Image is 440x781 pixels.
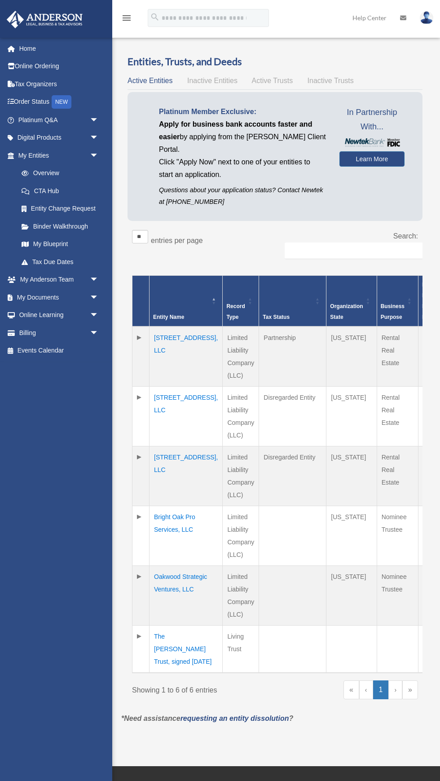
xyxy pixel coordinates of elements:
span: Active Entities [128,77,172,84]
td: Limited Liability Company (LLC) [223,387,259,446]
span: arrow_drop_down [90,306,108,325]
div: NEW [52,95,71,109]
a: Learn More [339,151,405,167]
a: Tax Organizers [6,75,112,93]
a: Entity Change Request [13,200,108,218]
span: arrow_drop_down [90,146,108,165]
a: 1 [373,680,389,699]
img: Anderson Advisors Platinum Portal [4,11,85,28]
span: arrow_drop_down [90,324,108,342]
p: Questions about your application status? Contact Newtek at [PHONE_NUMBER] [159,185,326,207]
span: Apply for business bank accounts faster and easier [159,120,312,141]
a: menu [121,16,132,23]
td: Living Trust [223,626,259,673]
span: In Partnership With... [339,106,405,134]
td: Limited Liability Company (LLC) [223,446,259,506]
td: Limited Liability Company (LLC) [223,506,259,566]
a: requesting an entity dissolution [180,715,289,722]
td: The [PERSON_NAME] Trust, signed [DATE] [150,626,223,673]
a: CTA Hub [13,182,108,200]
td: [STREET_ADDRESS], LLC [150,446,223,506]
label: entries per page [151,237,203,244]
a: Billingarrow_drop_down [6,324,112,342]
div: Showing 1 to 6 of 6 entries [132,680,268,697]
a: Previous [359,680,373,699]
span: Entity Name [153,314,184,320]
td: Limited Liability Company (LLC) [223,327,259,387]
h3: Entities, Trusts, and Deeds [128,55,422,69]
a: Home [6,40,112,57]
td: [US_STATE] [326,566,377,626]
td: Rental Real Estate [377,387,418,446]
p: Platinum Member Exclusive: [159,106,326,118]
td: Disregarded Entity [259,387,326,446]
span: arrow_drop_down [90,111,108,129]
td: Rental Real Estate [377,327,418,387]
span: Active Trusts [252,77,293,84]
a: Order StatusNEW [6,93,112,111]
td: [STREET_ADDRESS], LLC [150,387,223,446]
a: Overview [13,164,103,182]
label: Search: [393,232,418,240]
i: menu [121,13,132,23]
td: Disregarded Entity [259,446,326,506]
span: Inactive Trusts [308,77,354,84]
a: Events Calendar [6,342,112,360]
td: [US_STATE] [326,506,377,566]
a: Next [388,680,402,699]
p: Click "Apply Now" next to one of your entities to start an application. [159,156,326,181]
th: Organization State: Activate to sort [326,276,377,327]
a: Digital Productsarrow_drop_down [6,129,112,147]
th: Tax Status: Activate to sort [259,276,326,327]
span: Organization State [330,303,363,320]
a: Online Learningarrow_drop_down [6,306,112,324]
td: Limited Liability Company (LLC) [223,566,259,626]
a: My Entitiesarrow_drop_down [6,146,108,164]
a: Platinum Q&Aarrow_drop_down [6,111,112,129]
i: search [150,12,160,22]
td: [STREET_ADDRESS], LLC [150,327,223,387]
td: Nominee Trustee [377,506,418,566]
td: Rental Real Estate [377,446,418,506]
span: arrow_drop_down [90,271,108,289]
a: First [343,680,359,699]
td: Partnership [259,327,326,387]
img: User Pic [420,11,433,24]
th: Business Purpose: Activate to sort [377,276,418,327]
td: Oakwood Strategic Ventures, LLC [150,566,223,626]
td: Bright Oak Pro Services, LLC [150,506,223,566]
th: Record Type: Activate to sort [223,276,259,327]
td: [US_STATE] [326,446,377,506]
a: My Documentsarrow_drop_down [6,288,112,306]
span: arrow_drop_down [90,129,108,147]
a: My Blueprint [13,235,108,253]
a: Online Ordering [6,57,112,75]
td: [US_STATE] [326,327,377,387]
img: NewtekBankLogoSM.png [344,138,400,146]
span: Tax Status [263,314,290,320]
td: [US_STATE] [326,387,377,446]
a: Last [402,680,418,699]
a: Tax Due Dates [13,253,108,271]
p: by applying from the [PERSON_NAME] Client Portal. [159,118,326,156]
th: Entity Name: Activate to invert sorting [150,276,223,327]
span: Inactive Entities [187,77,238,84]
span: Business Purpose [381,303,405,320]
a: My Anderson Teamarrow_drop_down [6,271,112,289]
span: Record Type [226,303,245,320]
td: Nominee Trustee [377,566,418,626]
a: Binder Walkthrough [13,217,108,235]
em: *Need assistance ? [121,715,293,722]
span: arrow_drop_down [90,288,108,307]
